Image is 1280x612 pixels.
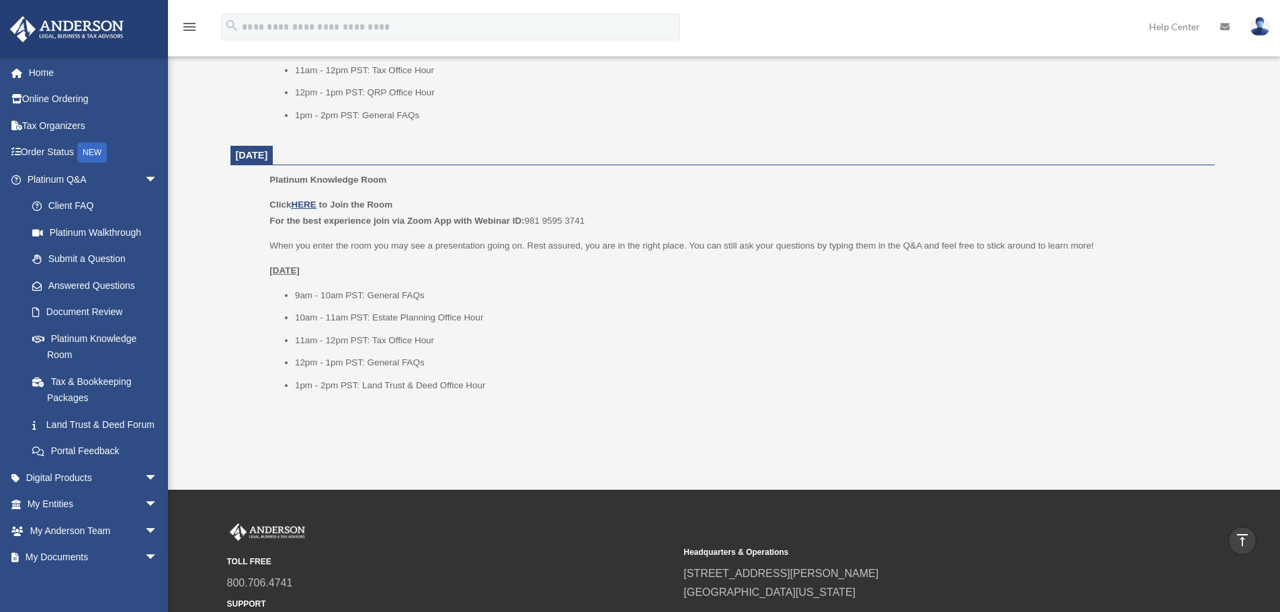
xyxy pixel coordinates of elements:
[9,112,178,139] a: Tax Organizers
[269,238,1205,254] p: When you enter the room you may see a presentation going on. Rest assured, you are in the right p...
[9,59,178,86] a: Home
[77,142,107,163] div: NEW
[295,378,1205,394] li: 1pm - 2pm PST: Land Trust & Deed Office Hour
[19,219,178,246] a: Platinum Walkthrough
[295,107,1205,124] li: 1pm - 2pm PST: General FAQs
[684,568,879,579] a: [STREET_ADDRESS][PERSON_NAME]
[9,491,178,518] a: My Entitiesarrow_drop_down
[19,193,178,220] a: Client FAQ
[684,545,1132,560] small: Headquarters & Operations
[181,19,198,35] i: menu
[295,333,1205,349] li: 11am - 12pm PST: Tax Office Hour
[224,18,239,33] i: search
[144,544,171,572] span: arrow_drop_down
[9,86,178,113] a: Online Ordering
[19,325,171,368] a: Platinum Knowledge Room
[19,272,178,299] a: Answered Questions
[9,139,178,167] a: Order StatusNEW
[181,24,198,35] a: menu
[19,299,178,326] a: Document Review
[9,544,178,571] a: My Documentsarrow_drop_down
[269,265,300,275] u: [DATE]
[236,150,268,161] span: [DATE]
[19,438,178,465] a: Portal Feedback
[19,368,178,411] a: Tax & Bookkeeping Packages
[295,288,1205,304] li: 9am - 10am PST: General FAQs
[269,197,1205,228] p: 981 9595 3741
[269,175,386,185] span: Platinum Knowledge Room
[9,166,178,193] a: Platinum Q&Aarrow_drop_down
[227,523,308,541] img: Anderson Advisors Platinum Portal
[227,555,675,569] small: TOLL FREE
[19,246,178,273] a: Submit a Question
[684,586,856,598] a: [GEOGRAPHIC_DATA][US_STATE]
[1250,17,1270,36] img: User Pic
[295,85,1205,101] li: 12pm - 1pm PST: QRP Office Hour
[144,464,171,492] span: arrow_drop_down
[295,310,1205,326] li: 10am - 11am PST: Estate Planning Office Hour
[19,411,178,438] a: Land Trust & Deed Forum
[319,200,393,210] b: to Join the Room
[1234,532,1250,548] i: vertical_align_top
[269,216,524,226] b: For the best experience join via Zoom App with Webinar ID:
[144,491,171,519] span: arrow_drop_down
[1228,527,1256,555] a: vertical_align_top
[144,517,171,545] span: arrow_drop_down
[9,517,178,544] a: My Anderson Teamarrow_drop_down
[295,62,1205,79] li: 11am - 12pm PST: Tax Office Hour
[269,200,318,210] b: Click
[144,166,171,193] span: arrow_drop_down
[227,597,675,611] small: SUPPORT
[9,464,178,491] a: Digital Productsarrow_drop_down
[291,200,316,210] a: HERE
[6,16,128,42] img: Anderson Advisors Platinum Portal
[295,355,1205,371] li: 12pm - 1pm PST: General FAQs
[227,577,293,588] a: 800.706.4741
